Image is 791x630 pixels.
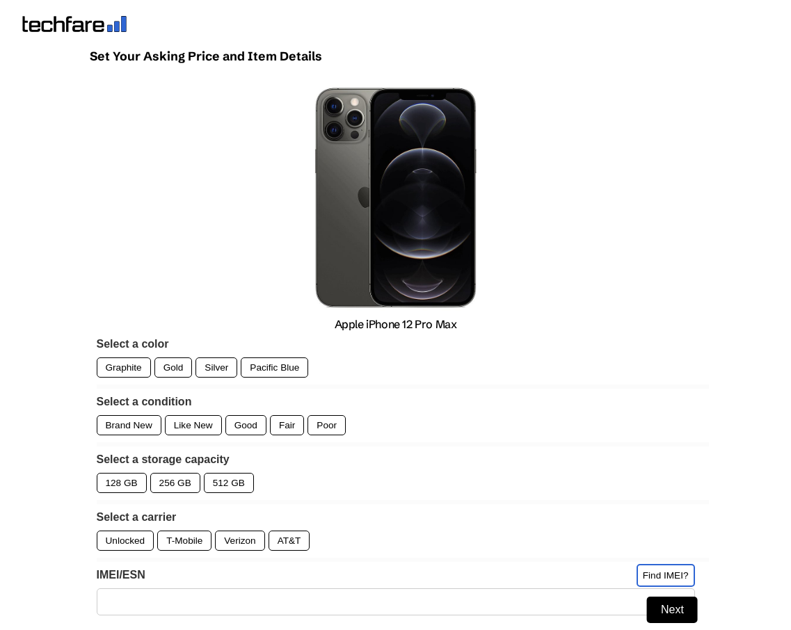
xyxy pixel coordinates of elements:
[97,569,145,581] label: IMEI/ESN
[97,396,695,408] label: Select a condition
[307,415,346,435] div: Poor
[269,531,310,551] div: AT&T
[241,357,308,378] div: Pacific Blue
[314,85,477,311] img: Apple iPhone 12 Pro Max
[22,16,127,32] img: techfare logo
[661,604,684,616] span: Next
[97,453,695,466] label: Select a storage capacity
[204,473,254,493] div: 512 GB
[195,357,237,378] div: Silver
[90,49,709,64] h1: Set Your Asking Price and Item Details
[225,415,266,435] div: Good
[97,415,161,435] div: Brand New
[157,531,211,551] div: T-Mobile
[97,338,695,350] label: Select a color
[97,511,695,524] label: Select a carrier
[97,357,151,378] div: Graphite
[97,531,154,551] div: Unlocked
[97,473,147,493] div: 128 GB
[150,473,200,493] div: 256 GB
[270,415,304,435] div: Fair
[637,564,695,587] a: Find IMEI?
[215,531,264,551] div: Verizon
[647,597,698,623] button: Next
[165,415,222,435] div: Like New
[97,317,695,331] p: Apple iPhone 12 Pro Max
[154,357,193,378] div: Gold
